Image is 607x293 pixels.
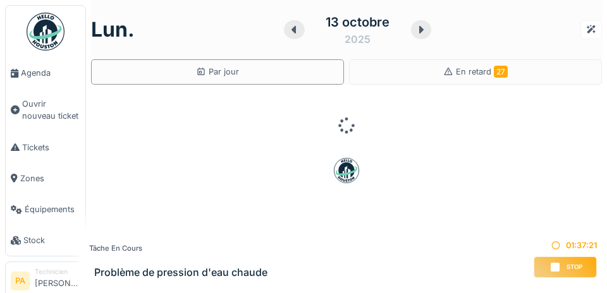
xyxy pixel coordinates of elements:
img: badge-BVDL4wpA.svg [334,158,359,183]
span: Stop [567,263,582,272]
span: Ouvrir nouveau ticket [22,98,80,122]
a: Zones [6,163,85,194]
div: Tâche en cours [89,243,267,254]
span: Équipements [25,203,80,215]
div: 13 octobre [326,13,389,32]
span: Tickets [22,141,80,153]
h1: lun. [91,18,135,42]
img: Badge_color-CXgf-gQk.svg [27,13,64,51]
div: Technicien [35,267,80,277]
div: Par jour [196,66,239,78]
a: Tickets [6,132,85,163]
span: En retard [456,67,508,76]
a: Stock [6,225,85,256]
h3: Problème de pression d'eau chaude [94,266,267,278]
a: Agenda [6,57,85,88]
a: Équipements [6,194,85,225]
div: 2025 [345,32,371,47]
span: Agenda [21,67,80,79]
span: 27 [494,66,508,78]
li: PA [11,272,30,290]
a: Ouvrir nouveau ticket [6,88,85,131]
span: Stock [23,234,80,246]
span: Zones [20,172,80,184]
div: 01:37:21 [534,239,597,251]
